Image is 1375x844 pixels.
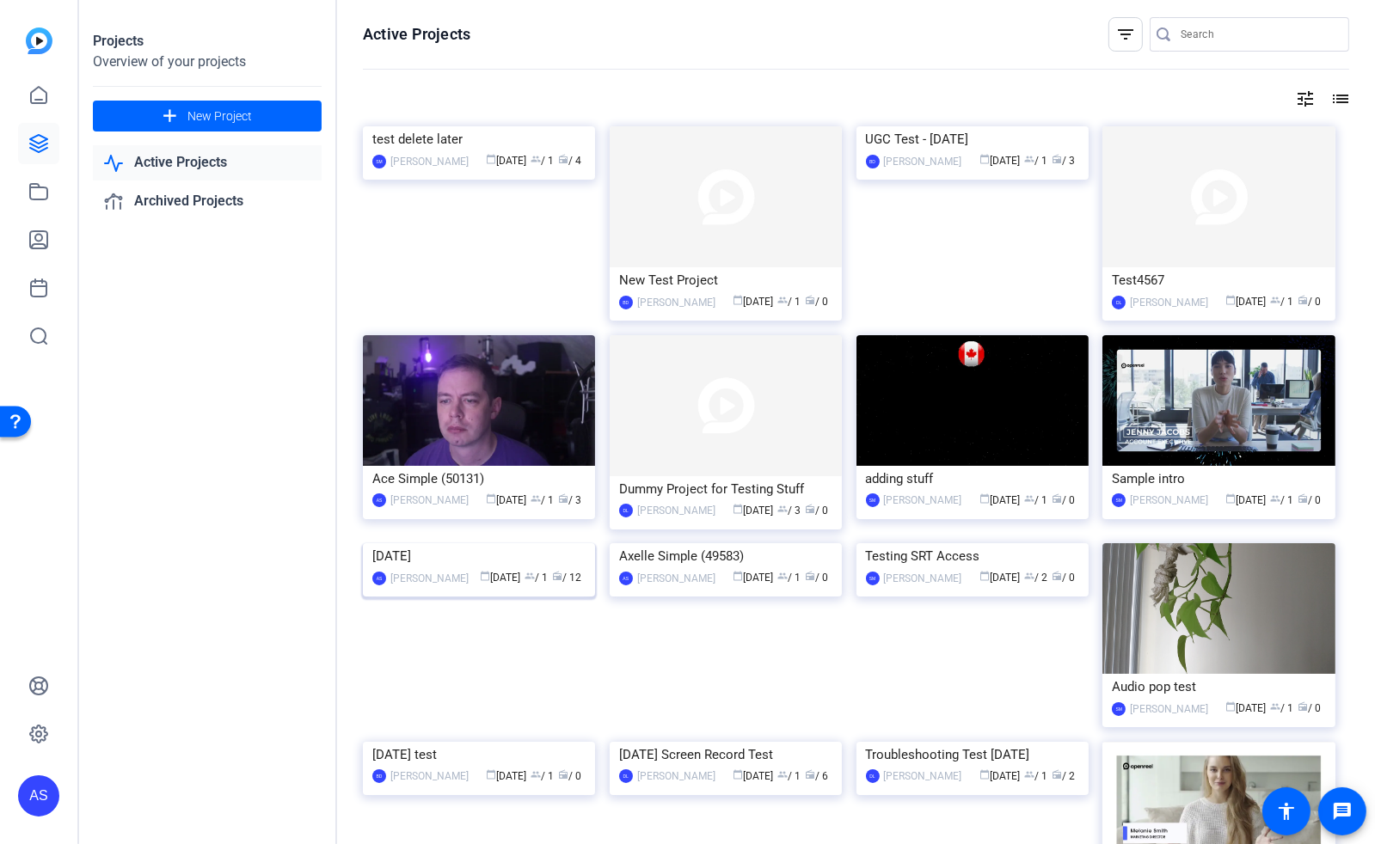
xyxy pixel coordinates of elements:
[1276,801,1297,822] mat-icon: accessibility
[1024,494,1047,506] span: / 1
[372,742,586,768] div: [DATE] test
[866,769,880,783] div: DL
[372,572,386,585] div: AS
[619,543,832,569] div: Axelle Simple (49583)
[733,769,743,780] span: calendar_today
[1112,267,1325,293] div: Test4567
[525,572,548,584] span: / 1
[1226,702,1267,714] span: [DATE]
[93,31,322,52] div: Projects
[372,493,386,507] div: AS
[1052,769,1062,780] span: radio
[486,494,526,506] span: [DATE]
[1052,493,1062,504] span: radio
[1226,701,1237,712] span: calendar_today
[733,571,743,581] span: calendar_today
[979,494,1020,506] span: [DATE]
[480,571,490,581] span: calendar_today
[805,571,815,581] span: radio
[1052,494,1075,506] span: / 0
[884,492,962,509] div: [PERSON_NAME]
[805,505,828,517] span: / 0
[531,769,541,780] span: group
[733,505,773,517] span: [DATE]
[1298,701,1309,712] span: radio
[26,28,52,54] img: blue-gradient.svg
[486,770,526,782] span: [DATE]
[1271,493,1281,504] span: group
[619,504,633,517] div: DL
[1130,492,1208,509] div: [PERSON_NAME]
[805,572,828,584] span: / 0
[372,126,586,152] div: test delete later
[1271,296,1294,308] span: / 1
[979,155,1020,167] span: [DATE]
[390,768,469,785] div: [PERSON_NAME]
[558,769,568,780] span: radio
[777,504,788,514] span: group
[558,155,581,167] span: / 4
[619,267,832,293] div: New Test Project
[372,155,386,168] div: SM
[1052,572,1075,584] span: / 0
[777,572,801,584] span: / 1
[979,572,1020,584] span: [DATE]
[1298,296,1322,308] span: / 0
[1130,700,1208,718] div: [PERSON_NAME]
[159,106,181,127] mat-icon: add
[1112,493,1126,507] div: SM
[1024,769,1034,780] span: group
[805,296,828,308] span: / 0
[979,769,990,780] span: calendar_today
[979,770,1020,782] span: [DATE]
[805,769,815,780] span: radio
[866,155,880,168] div: BD
[1226,494,1267,506] span: [DATE]
[884,768,962,785] div: [PERSON_NAME]
[884,153,962,170] div: [PERSON_NAME]
[866,572,880,585] div: SM
[558,494,581,506] span: / 3
[1329,89,1349,109] mat-icon: list
[1112,702,1126,716] div: SM
[372,769,386,783] div: BD
[1298,493,1309,504] span: radio
[777,770,801,782] span: / 1
[637,502,715,519] div: [PERSON_NAME]
[866,466,1079,492] div: adding stuff
[805,770,828,782] span: / 6
[805,295,815,305] span: radio
[93,145,322,180] a: Active Projects
[93,184,322,219] a: Archived Projects
[619,769,633,783] div: DL
[619,296,633,309] div: BD
[733,504,743,514] span: calendar_today
[531,155,554,167] span: / 1
[1112,674,1325,700] div: Audio pop test
[733,770,773,782] span: [DATE]
[1052,155,1075,167] span: / 3
[1226,295,1237,305] span: calendar_today
[525,571,535,581] span: group
[1226,296,1267,308] span: [DATE]
[979,154,990,164] span: calendar_today
[1024,770,1047,782] span: / 1
[18,775,59,816] div: AS
[531,770,554,782] span: / 1
[777,295,788,305] span: group
[733,295,743,305] span: calendar_today
[531,493,541,504] span: group
[363,24,470,45] h1: Active Projects
[187,107,252,125] span: New Project
[619,476,832,502] div: Dummy Project for Testing Stuff
[552,572,581,584] span: / 12
[777,571,788,581] span: group
[1052,770,1075,782] span: / 2
[733,572,773,584] span: [DATE]
[866,543,1079,569] div: Testing SRT Access
[1115,24,1136,45] mat-icon: filter_list
[637,570,715,587] div: [PERSON_NAME]
[531,154,541,164] span: group
[1024,572,1047,584] span: / 2
[390,570,469,587] div: [PERSON_NAME]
